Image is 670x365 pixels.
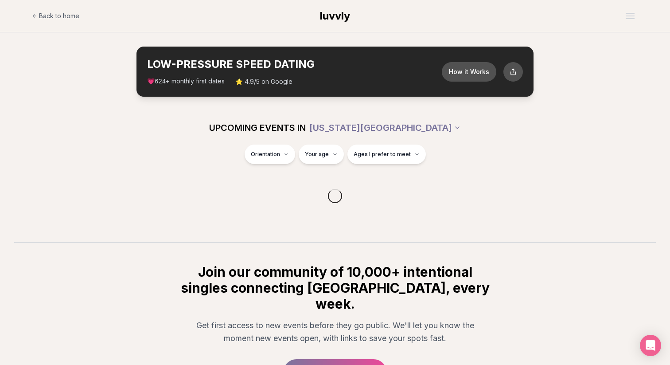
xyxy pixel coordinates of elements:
button: Open menu [622,9,638,23]
h2: LOW-PRESSURE SPEED DATING [147,57,442,71]
a: Back to home [32,7,79,25]
span: Your age [305,151,329,158]
h2: Join our community of 10,000+ intentional singles connecting [GEOGRAPHIC_DATA], every week. [179,264,491,312]
span: Orientation [251,151,280,158]
span: ⭐ 4.9/5 on Google [235,77,292,86]
button: How it Works [442,62,496,82]
button: Ages I prefer to meet [347,145,426,164]
span: UPCOMING EVENTS IN [209,122,306,134]
span: 624 [155,78,166,85]
button: Orientation [245,145,295,164]
p: Get first access to new events before they go public. We'll let you know the moment new events op... [186,319,484,345]
button: [US_STATE][GEOGRAPHIC_DATA] [309,118,461,137]
button: Your age [299,145,344,164]
span: Ages I prefer to meet [354,151,411,158]
span: Back to home [39,12,79,20]
span: luvvly [320,9,350,22]
a: luvvly [320,9,350,23]
div: Open Intercom Messenger [640,335,661,356]
span: 💗 + monthly first dates [147,77,225,86]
